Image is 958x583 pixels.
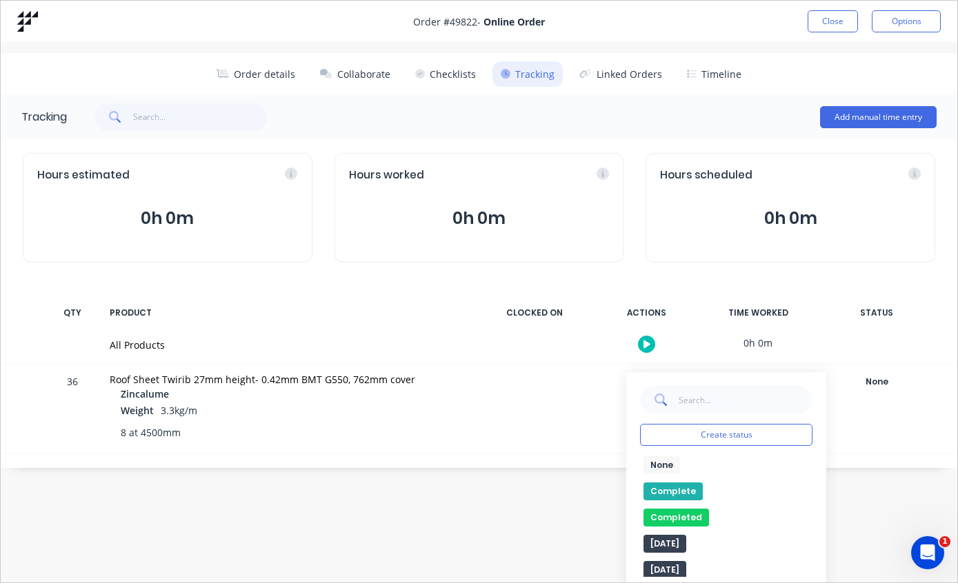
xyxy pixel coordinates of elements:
button: [DATE] [643,535,686,553]
span: Zincalume [121,387,169,401]
div: PRODUCT [101,298,475,327]
div: ACTIONS [595,298,698,327]
span: Hours estimated [37,167,130,183]
span: 3.3kg/m [161,404,197,417]
div: QTY [52,298,93,327]
button: None [643,456,680,474]
div: Roof Sheet Twirib 27mm height- 0.42mm BMT G550, 762mm cover [110,372,466,387]
button: Complete [643,482,703,500]
div: Tracking [21,109,67,125]
input: Search... [678,386,812,413]
button: Timeline [679,61,750,87]
button: Completed [643,509,709,526]
button: Add manual time entry [820,106,937,128]
span: Hours scheduled [660,167,752,183]
img: Factory [17,11,38,32]
button: 0h 0m [37,205,298,232]
button: Tracking [492,61,563,87]
div: STATUS [818,298,935,327]
button: Checklists [407,61,484,87]
div: CLOCKED ON [483,298,586,327]
button: Close [808,10,858,32]
button: 0h 0m [349,205,610,232]
span: Weight [121,403,154,418]
input: Search... [133,103,268,131]
button: 0h 0m [660,205,921,232]
div: TIME WORKED [706,298,810,327]
strong: Online Order [483,15,545,28]
span: Hours worked [349,167,424,183]
span: 1 [939,536,950,547]
button: None [826,372,927,391]
span: 8 at 4500mm [121,425,181,440]
button: Create status [640,424,812,446]
div: 0h 0m [706,327,810,358]
button: [DATE] [643,561,686,579]
span: Order # 49822 - [413,14,545,29]
iframe: Intercom live chat [911,536,944,569]
div: 0h 0m [706,364,810,395]
div: All Products [110,338,466,352]
div: None [827,373,926,391]
button: Collaborate [312,61,399,87]
button: Options [872,10,941,32]
button: Linked Orders [571,61,670,87]
button: Order details [208,61,303,87]
div: 36 [52,366,93,453]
